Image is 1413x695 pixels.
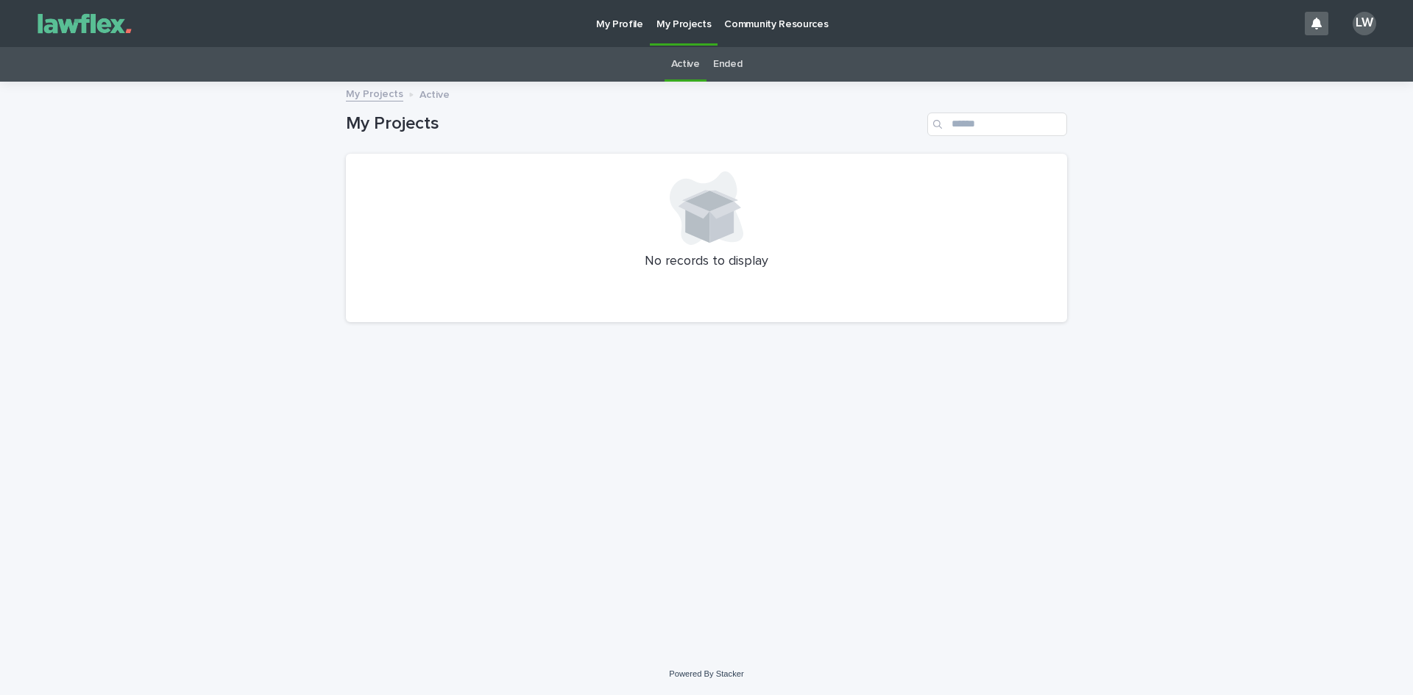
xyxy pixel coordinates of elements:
[669,669,743,678] a: Powered By Stacker
[671,47,700,82] a: Active
[419,85,450,101] p: Active
[346,85,403,101] a: My Projects
[713,47,742,82] a: Ended
[29,9,140,38] img: Gnvw4qrBSHOAfo8VMhG6
[346,113,921,135] h1: My Projects
[1353,12,1376,35] div: LW
[364,254,1049,270] p: No records to display
[927,113,1067,136] input: Search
